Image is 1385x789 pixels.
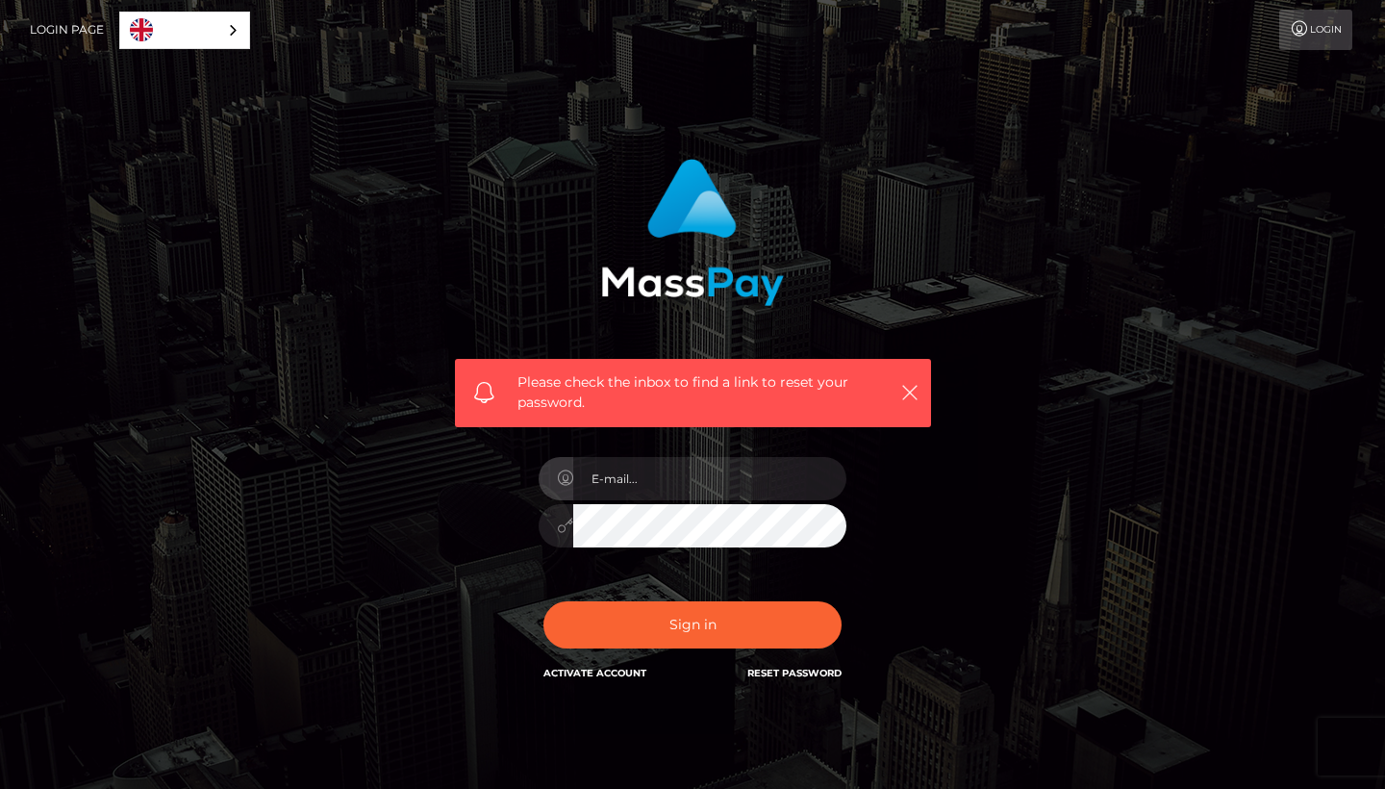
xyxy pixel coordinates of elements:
[1279,10,1352,50] a: Login
[119,12,250,49] div: Language
[543,667,646,679] a: Activate Account
[30,10,104,50] a: Login Page
[573,457,846,500] input: E-mail...
[120,13,249,48] a: English
[601,159,784,306] img: MassPay Login
[747,667,842,679] a: Reset Password
[517,372,869,413] span: Please check the inbox to find a link to reset your password.
[119,12,250,49] aside: Language selected: English
[543,601,842,649] button: Sign in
